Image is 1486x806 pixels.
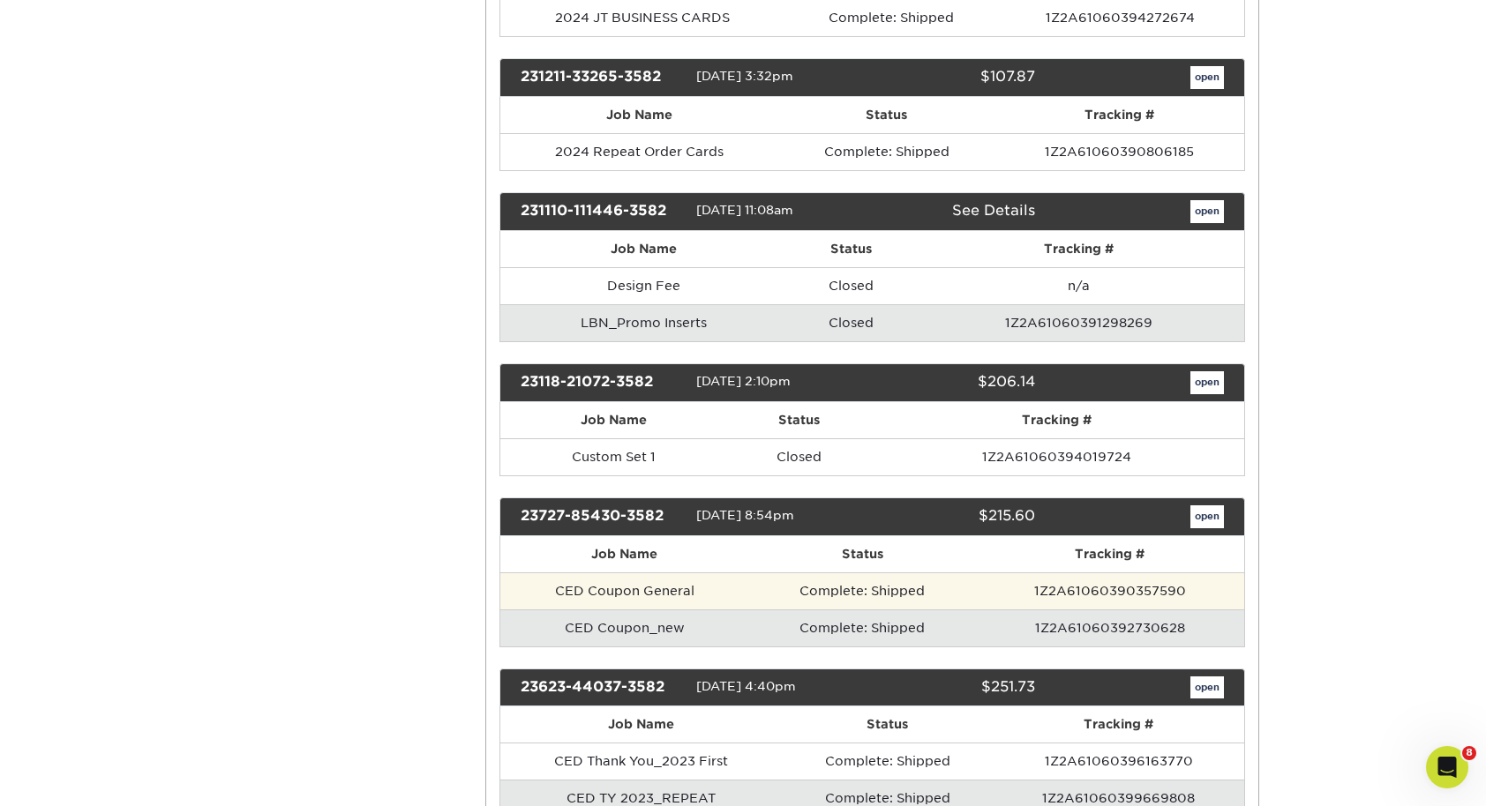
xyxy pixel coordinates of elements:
span: [DATE] 11:08am [696,203,793,217]
div: 231110-111446-3582 [507,200,696,223]
a: open [1190,676,1224,699]
div: $206.14 [859,371,1047,394]
td: 1Z2A61060391298269 [913,304,1244,341]
div: $107.87 [859,66,1047,89]
td: CED Coupon_new [500,609,749,646]
td: Complete: Shipped [782,743,993,780]
th: Job Name [500,536,749,572]
span: 8 [1462,746,1476,760]
td: 1Z2A61060390357590 [976,572,1244,609]
a: open [1190,200,1224,223]
th: Status [788,231,913,267]
td: CED Thank You_2023 First [500,743,783,780]
div: 231211-33265-3582 [507,66,696,89]
td: 1Z2A61060396163770 [993,743,1244,780]
th: Status [779,97,994,133]
th: Job Name [500,231,789,267]
span: [DATE] 2:10pm [696,374,791,388]
iframe: Intercom live chat [1426,746,1468,788]
td: Complete: Shipped [779,133,994,170]
td: 2024 Repeat Order Cards [500,133,780,170]
td: n/a [913,267,1244,304]
th: Tracking # [913,231,1244,267]
td: Closed [788,267,913,304]
th: Status [782,706,993,743]
td: CED Coupon General [500,572,749,609]
td: 1Z2A61060392730628 [976,609,1244,646]
div: 23623-44037-3582 [507,676,696,699]
th: Tracking # [994,97,1244,133]
td: Design Fee [500,267,789,304]
td: 1Z2A61060390806185 [994,133,1244,170]
td: Closed [728,438,869,475]
div: 23727-85430-3582 [507,505,696,528]
a: open [1190,371,1224,394]
th: Job Name [500,97,780,133]
th: Job Name [500,402,729,438]
span: [DATE] 3:32pm [696,69,793,83]
td: Complete: Shipped [749,572,976,609]
th: Tracking # [869,402,1244,438]
th: Tracking # [993,706,1244,743]
a: open [1190,66,1224,89]
th: Status [728,402,869,438]
th: Tracking # [976,536,1244,572]
a: open [1190,505,1224,528]
th: Status [749,536,976,572]
td: 1Z2A61060394019724 [869,438,1244,475]
span: [DATE] 4:40pm [696,679,796,693]
a: See Details [952,202,1035,219]
div: 23118-21072-3582 [507,371,696,394]
div: $215.60 [859,505,1047,528]
div: $251.73 [859,676,1047,699]
td: Closed [788,304,913,341]
td: LBN_Promo Inserts [500,304,789,341]
td: Complete: Shipped [749,609,976,646]
span: [DATE] 8:54pm [696,508,794,522]
td: Custom Set 1 [500,438,729,475]
th: Job Name [500,706,783,743]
